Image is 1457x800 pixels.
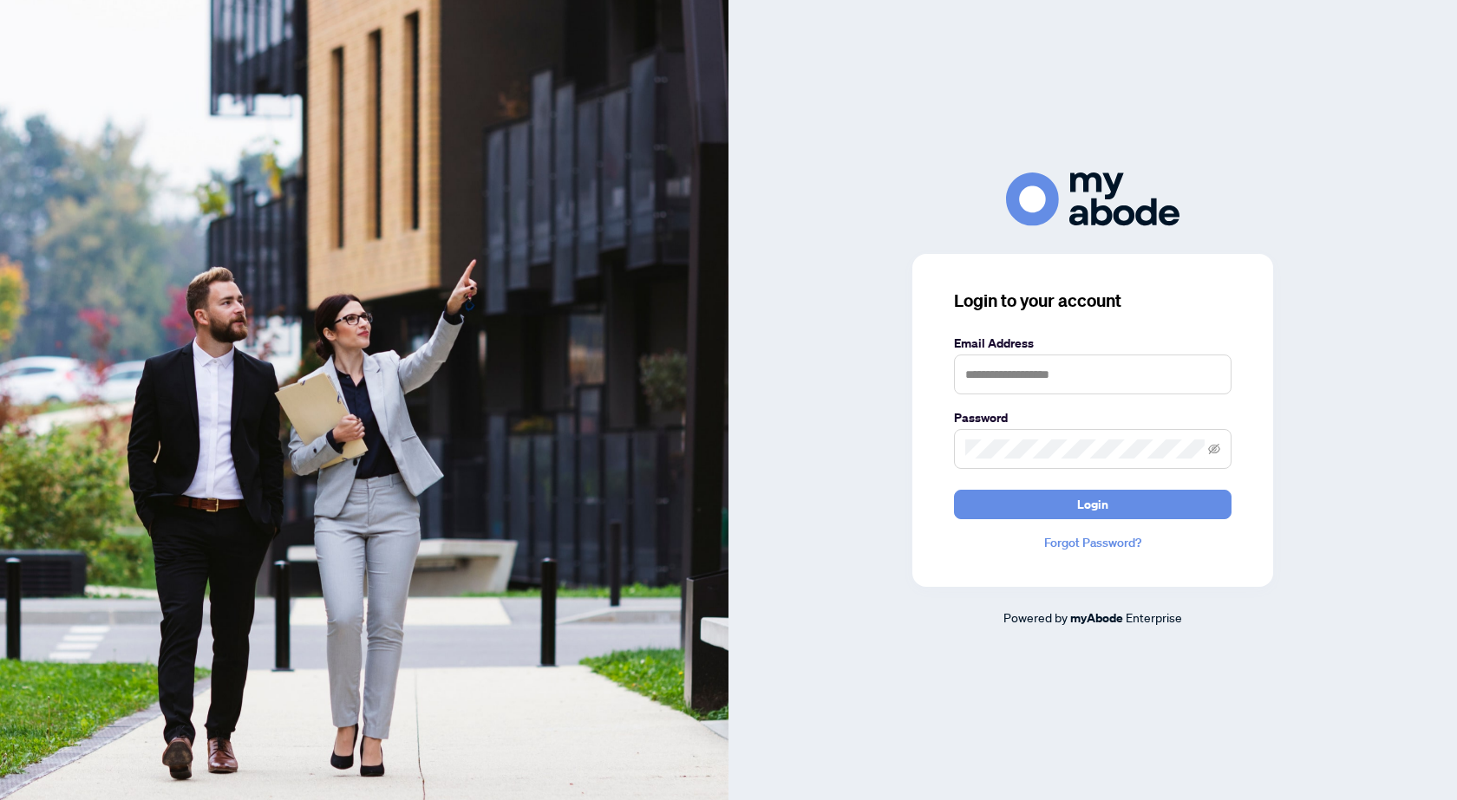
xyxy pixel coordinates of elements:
[1006,172,1179,225] img: ma-logo
[954,289,1232,313] h3: Login to your account
[1208,443,1220,455] span: eye-invisible
[1126,609,1182,625] span: Enterprise
[954,408,1232,427] label: Password
[1003,609,1068,625] span: Powered by
[954,490,1232,519] button: Login
[954,334,1232,353] label: Email Address
[1070,608,1123,628] a: myAbode
[954,533,1232,552] a: Forgot Password?
[1077,491,1108,518] span: Login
